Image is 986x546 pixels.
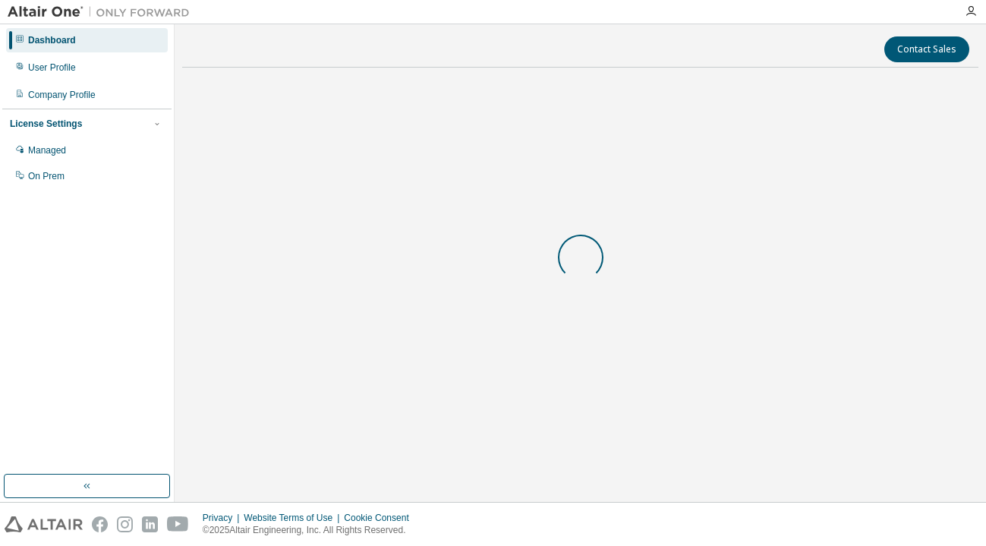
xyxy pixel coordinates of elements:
div: Dashboard [28,34,76,46]
div: User Profile [28,62,76,74]
div: Company Profile [28,89,96,101]
img: instagram.svg [117,516,133,532]
div: Cookie Consent [344,512,417,524]
img: altair_logo.svg [5,516,83,532]
div: License Settings [10,118,82,130]
div: Privacy [203,512,244,524]
div: On Prem [28,170,65,182]
img: youtube.svg [167,516,189,532]
div: Managed [28,144,66,156]
div: Website Terms of Use [244,512,344,524]
img: linkedin.svg [142,516,158,532]
button: Contact Sales [884,36,969,62]
img: Altair One [8,5,197,20]
p: © 2025 Altair Engineering, Inc. All Rights Reserved. [203,524,418,537]
img: facebook.svg [92,516,108,532]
